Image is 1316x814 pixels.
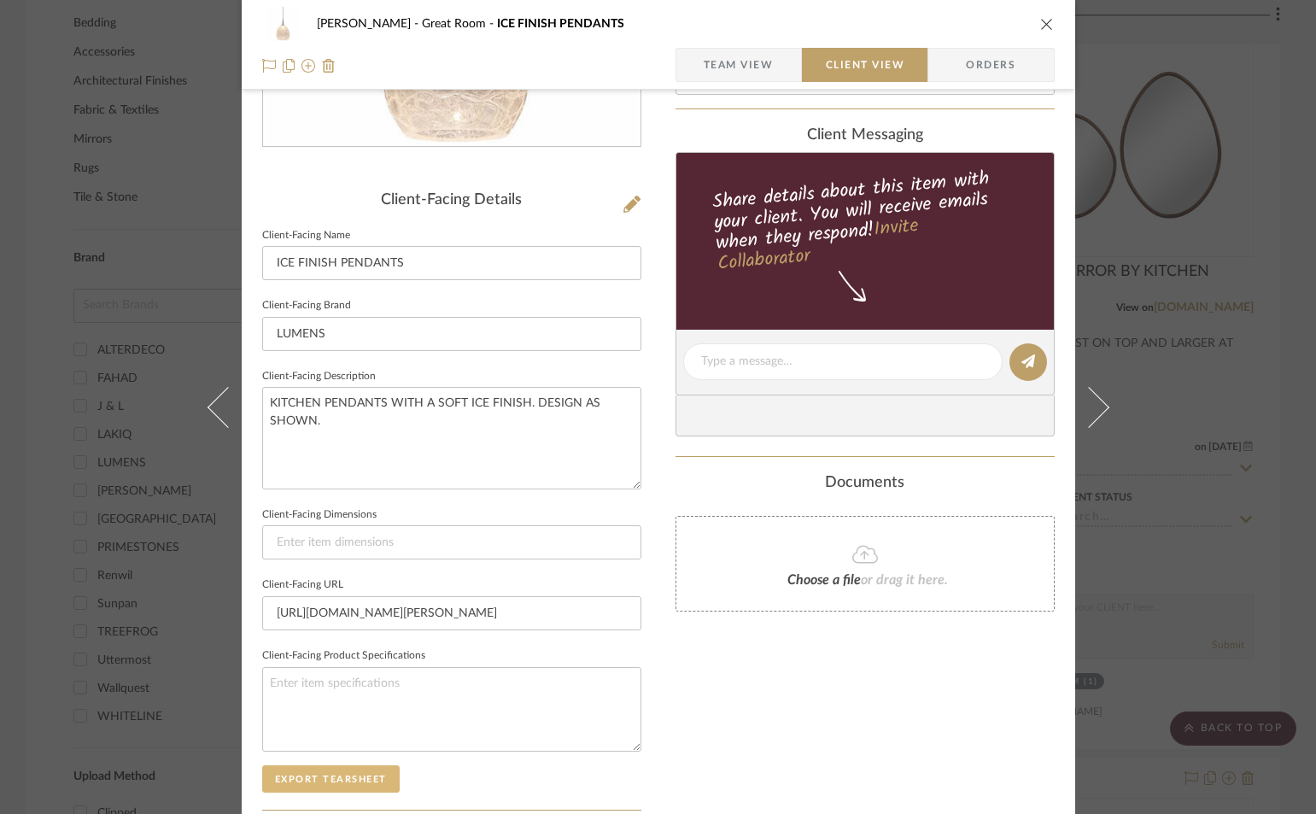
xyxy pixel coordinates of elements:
div: Share details about this item with your client. You will receive emails when they respond! [673,164,1056,278]
button: Export Tearsheet [262,765,400,793]
span: Team View [704,48,774,82]
button: close [1039,16,1055,32]
div: client Messaging [676,126,1055,145]
span: or drag it here. [861,573,948,587]
label: Client-Facing URL [262,581,343,589]
label: Client-Facing Dimensions [262,511,377,519]
input: Enter Client-Facing Brand [262,317,641,351]
span: Orders [947,48,1034,82]
span: [PERSON_NAME] [317,18,422,30]
input: Enter Client-Facing Item Name [262,246,641,280]
div: Documents [676,474,1055,493]
div: Client-Facing Details [262,191,641,210]
label: Client-Facing Product Specifications [262,652,425,660]
img: 6ed6e3df-626f-4d3e-acd9-92df1741aa79_48x40.jpg [262,7,303,41]
label: Client-Facing Description [262,372,376,381]
label: Client-Facing Brand [262,302,351,310]
span: Client View [826,48,904,82]
span: Choose a file [787,573,861,587]
img: Remove from project [322,59,336,73]
span: ICE FINISH PENDANTS [497,18,624,30]
label: Client-Facing Name [262,231,350,240]
input: Enter item dimensions [262,525,641,559]
span: Great Room [422,18,497,30]
input: Enter item URL [262,596,641,630]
